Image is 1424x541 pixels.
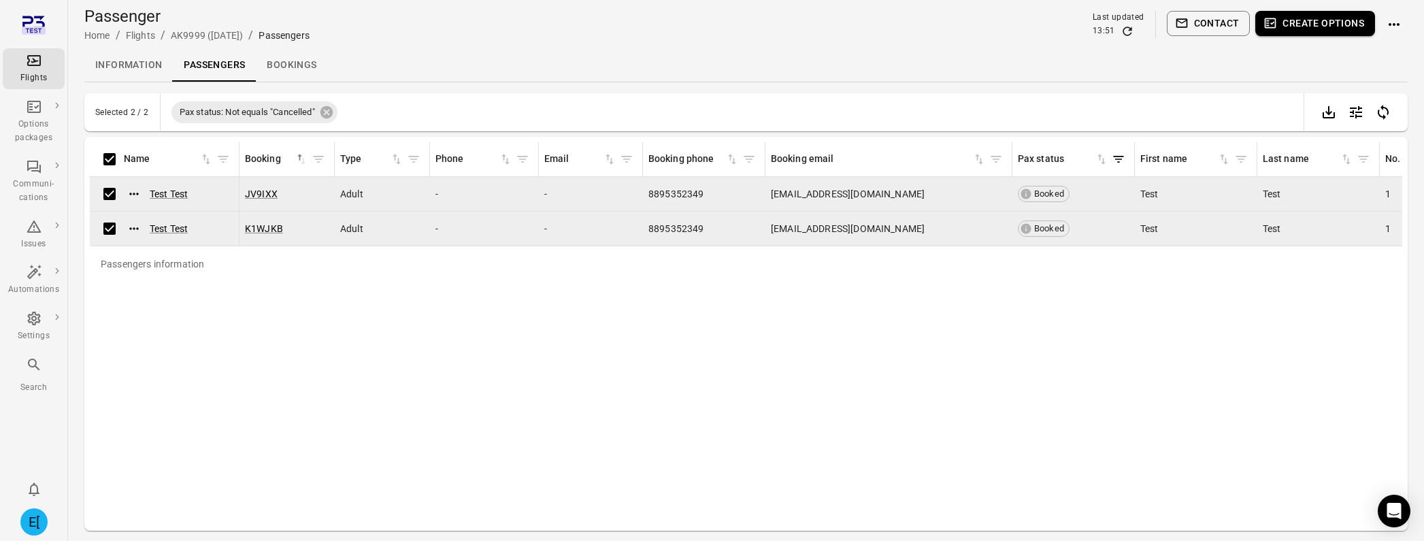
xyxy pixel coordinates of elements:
[1263,152,1340,167] div: Last name
[3,260,65,301] a: Automations
[648,152,739,167] div: Sort by booking phone in ascending order
[259,29,310,42] div: Passengers
[986,149,1006,169] button: Filter by booking email
[1140,152,1231,167] span: First name
[3,214,65,255] a: Issues
[1263,187,1281,201] span: Test
[256,49,327,82] a: Bookings
[150,188,188,199] a: Test Test
[1263,152,1353,167] span: Last name
[245,152,308,167] div: Sort by booking in descending order
[124,152,213,167] span: Name
[1140,152,1231,167] div: Sort by first name in ascending order
[435,187,533,201] div: -
[20,508,48,536] div: E[
[340,152,390,167] div: Type
[245,152,308,167] span: Booking
[340,222,363,235] span: Adult
[1029,222,1069,235] span: Booked
[95,108,149,117] div: Selected 2 / 2
[648,187,704,201] span: 8895352349
[173,49,256,82] a: Passengers
[308,149,329,169] button: Filter by booking
[8,283,59,297] div: Automations
[1121,24,1134,38] button: Refresh data
[1342,99,1370,126] button: Open table configuration
[84,30,110,41] a: Home
[648,152,739,167] span: Booking phone
[8,71,59,85] div: Flights
[171,30,243,41] a: AK9999 ([DATE])
[1353,149,1374,169] span: Filter by last name
[512,149,533,169] button: Filter by phone
[126,30,155,41] a: Flights
[544,152,616,167] span: Email
[20,476,48,503] button: Notifications
[1263,152,1353,167] div: Sort by last name in ascending order
[1018,152,1108,167] div: Sort by pax status in ascending order
[124,218,144,239] button: Actions
[84,49,1408,82] div: Local navigation
[8,118,59,145] div: Options packages
[171,101,337,123] div: Pax status: Not equals "Cancelled"
[248,27,253,44] li: /
[771,152,972,167] div: Booking email
[1231,149,1251,169] button: Filter by first name
[1255,11,1375,36] button: Create options
[124,152,213,167] div: Sort by name in ascending order
[771,152,986,167] span: Booking email
[771,222,925,235] span: [EMAIL_ADDRESS][DOMAIN_NAME]
[648,152,725,167] div: Booking phone
[245,152,295,167] div: Booking
[771,187,925,201] span: [EMAIL_ADDRESS][DOMAIN_NAME]
[245,223,283,234] a: K1WJKB
[544,152,603,167] div: Email
[340,152,403,167] span: Type
[124,184,144,204] button: Actions
[544,187,638,201] div: -
[1315,105,1342,118] a: Export data
[3,48,65,89] a: Flights
[403,149,424,169] button: Filter by type
[739,149,759,169] button: Filter by booking phone
[1315,99,1342,126] div: Export data
[1093,24,1115,38] div: 13:51
[124,152,199,167] div: Name
[8,237,59,251] div: Issues
[8,381,59,395] div: Search
[84,49,173,82] a: Information
[1167,11,1251,36] button: Contact
[90,246,215,282] div: Passengers information
[213,149,233,169] button: Filter by name
[1378,495,1410,527] div: Open Intercom Messenger
[1385,222,1391,235] span: 1
[84,5,310,27] h1: Passenger
[340,187,363,201] span: Adult
[616,149,637,169] button: Filter by email
[435,152,499,167] div: Phone
[150,223,188,234] a: Test Test
[1029,187,1069,201] span: Booked
[771,152,986,167] div: Sort by booking email in ascending order
[84,27,310,44] nav: Breadcrumbs
[435,152,512,167] span: Phone
[544,222,638,235] div: -
[1018,152,1108,167] span: Pax status
[544,152,616,167] div: Sort by email in ascending order
[340,152,403,167] div: Sort by type in ascending order
[3,154,65,209] a: Communi-cations
[435,222,533,235] div: -
[435,152,512,167] div: Sort by phone in ascending order
[1108,149,1129,169] button: Filter by pax status
[1263,222,1281,235] span: Test
[8,178,59,205] div: Communi-cations
[171,105,323,119] span: Pax status: Not equals "Cancelled"
[3,95,65,149] a: Options packages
